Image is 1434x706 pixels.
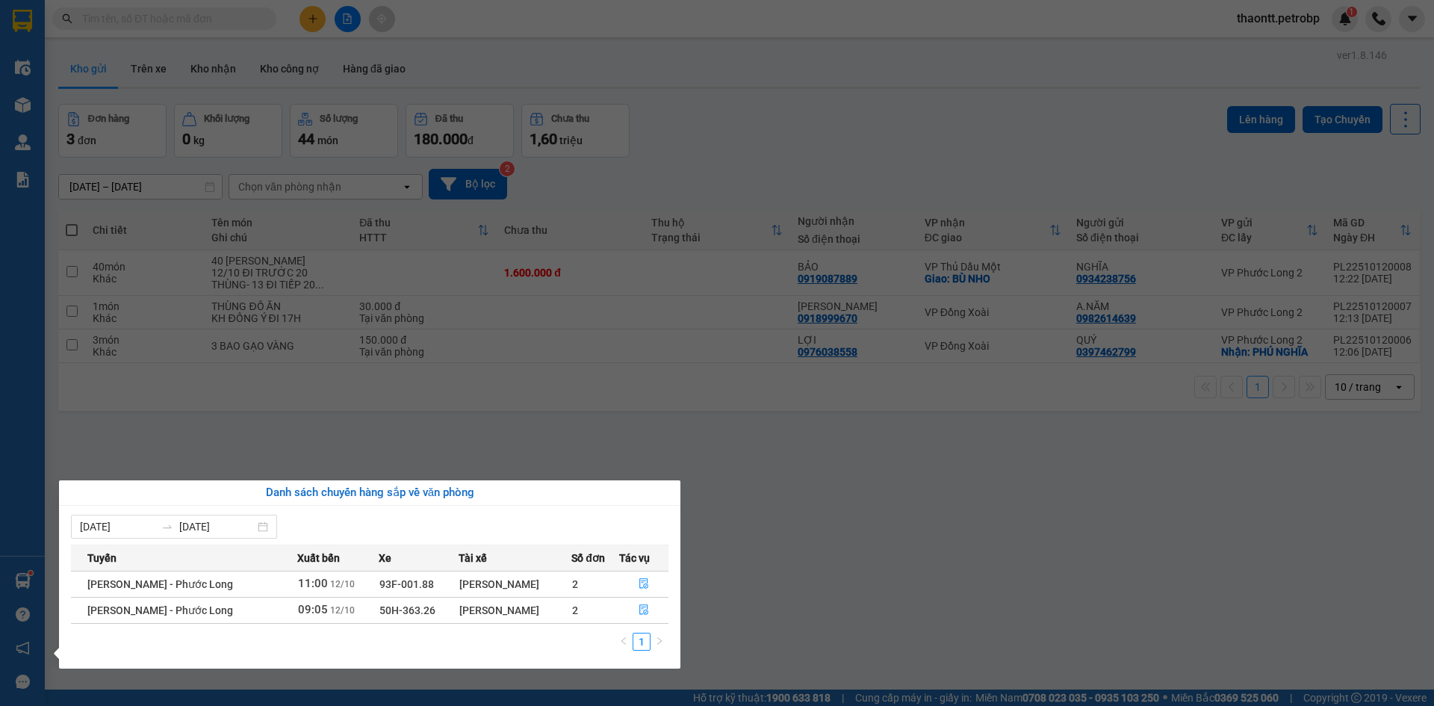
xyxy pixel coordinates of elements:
span: Nhận: [117,14,152,30]
div: Danh sách chuyến hàng sắp về văn phòng [71,484,668,502]
span: Gửi: [13,14,36,30]
span: [PERSON_NAME] - Phước Long [87,578,233,590]
span: Số đơn [571,550,605,566]
input: Đến ngày [179,518,255,535]
span: [PERSON_NAME] - Phước Long [87,604,233,616]
div: VP Phước Long 2 [13,13,106,66]
div: VP Đồng Xoài [117,13,218,49]
span: Xuất bến [297,550,340,566]
span: 93F-001.88 [379,578,434,590]
span: 12/10 [330,579,355,589]
span: Tài xế [459,550,487,566]
div: [PERSON_NAME] [459,602,571,619]
div: LỢI [117,49,218,66]
span: Tác vụ [619,550,650,566]
button: file-done [620,572,668,596]
div: [PERSON_NAME] [459,576,571,592]
span: 09:05 [298,603,328,616]
span: 12/10 [330,605,355,616]
a: 1 [633,634,650,650]
span: 50H-363.26 [379,604,435,616]
span: PHÚ NGHĨA [13,105,81,158]
span: 11:00 [298,577,328,590]
span: file-done [639,578,649,590]
span: left [619,637,628,645]
button: left [615,633,633,651]
div: QUÝ [13,66,106,84]
button: right [651,633,668,651]
input: Từ ngày [80,518,155,535]
span: 2 [572,604,578,616]
li: 1 [633,633,651,651]
span: to [161,521,173,533]
span: file-done [639,604,649,616]
span: swap-right [161,521,173,533]
span: Xe [379,550,391,566]
li: Previous Page [615,633,633,651]
button: file-done [620,598,668,622]
span: 2 [572,578,578,590]
span: Tuyến [87,550,117,566]
span: right [655,637,664,645]
li: Next Page [651,633,668,651]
